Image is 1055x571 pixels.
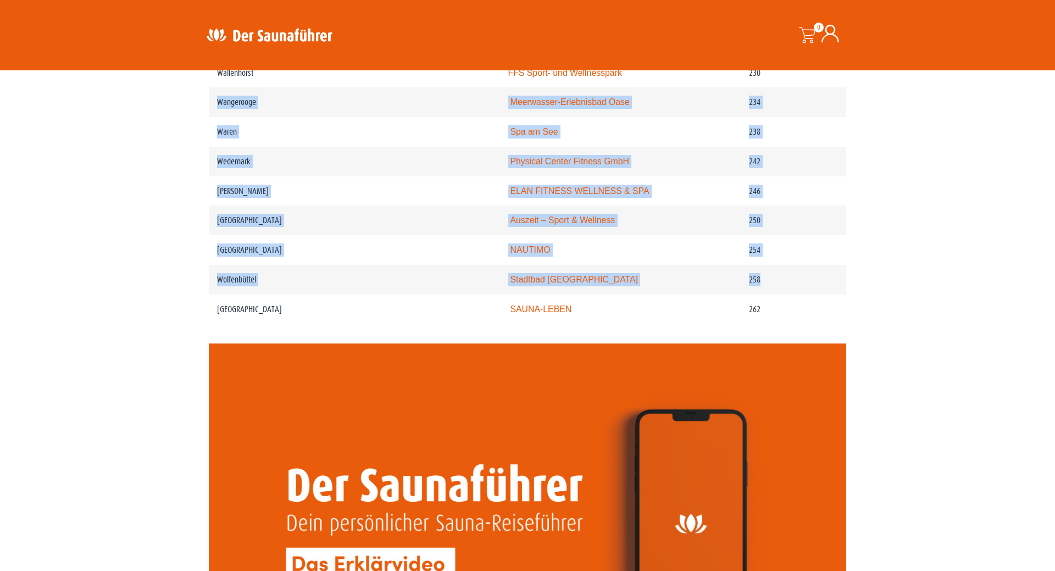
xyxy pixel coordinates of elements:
td: 246 [741,176,846,206]
td: [GEOGRAPHIC_DATA] [209,206,500,235]
td: Wolfenbüttel [209,265,500,295]
a: Meerwasser-Erlebnisbad Oase [510,97,630,107]
a: ELAN FITNESS WELLNESS & SPA [510,186,649,196]
td: 242 [741,147,846,176]
span: 0 [814,23,824,32]
a: NAUTIMO [510,245,551,254]
td: 230 [741,58,846,88]
td: Wangerooge [209,87,500,117]
a: SAUNA-LEBEN [510,304,572,314]
td: 262 [741,295,846,324]
a: Spa am See [510,127,558,136]
td: 234 [741,87,846,117]
td: 258 [741,265,846,295]
td: 254 [741,235,846,265]
td: 250 [741,206,846,235]
td: [GEOGRAPHIC_DATA] [209,235,500,265]
td: [PERSON_NAME] [209,176,500,206]
td: [GEOGRAPHIC_DATA] [209,295,500,324]
td: Wallenhorst [209,58,500,88]
a: Stadtbad [GEOGRAPHIC_DATA] [510,275,638,284]
a: Auszeit – Sport & Wellness [510,215,615,225]
a: Physical Center Fitness GmbH [510,157,629,166]
td: Wedemark [209,147,500,176]
td: Waren [209,117,500,147]
td: 238 [741,117,846,147]
a: FFS Sport- und Wellnesspark [508,68,622,77]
